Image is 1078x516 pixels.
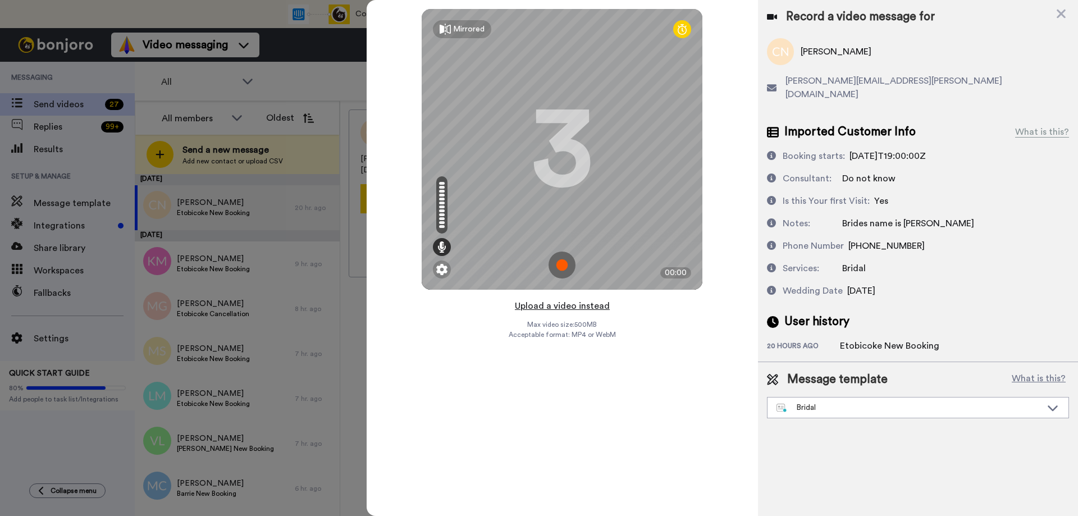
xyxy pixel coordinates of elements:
[511,299,613,313] button: Upload a video instead
[776,402,1042,413] div: Bridal
[783,284,843,298] div: Wedding Date
[783,217,810,230] div: Notes:
[531,107,593,191] div: 3
[787,371,888,388] span: Message template
[842,264,866,273] span: Bridal
[767,341,840,353] div: 20 hours ago
[1008,371,1069,388] button: What is this?
[660,267,691,278] div: 00:00
[527,320,597,329] span: Max video size: 500 MB
[784,313,849,330] span: User history
[848,241,925,250] span: [PHONE_NUMBER]
[784,124,916,140] span: Imported Customer Info
[1015,125,1069,139] div: What is this?
[509,330,616,339] span: Acceptable format: MP4 or WebM
[783,149,845,163] div: Booking starts:
[436,264,447,275] img: ic_gear.svg
[783,172,832,185] div: Consultant:
[783,194,870,208] div: Is this Your first Visit:
[549,252,575,278] img: ic_record_start.svg
[842,174,896,183] span: Do not know
[849,152,926,161] span: [DATE]T19:00:00Z
[842,219,974,228] span: Brides name is [PERSON_NAME]
[874,197,888,206] span: Yes
[840,339,939,353] div: Etobicoke New Booking
[847,286,875,295] span: [DATE]
[783,239,844,253] div: Phone Number
[776,404,787,413] img: nextgen-template.svg
[783,262,819,275] div: Services:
